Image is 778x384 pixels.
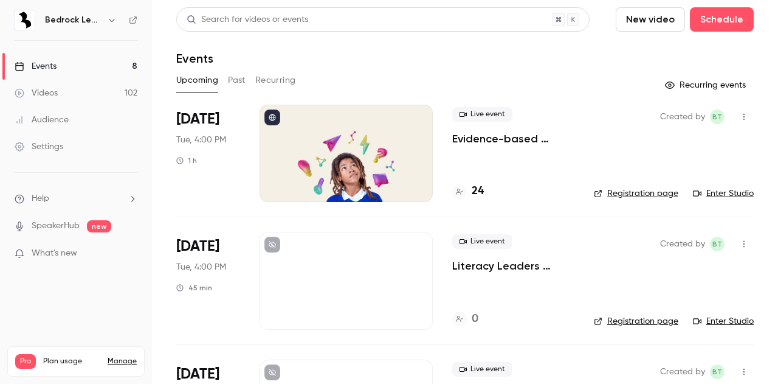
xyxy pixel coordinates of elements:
span: [DATE] [176,110,219,129]
span: Created by [660,110,705,124]
a: Enter Studio [693,315,754,327]
span: Pro [15,354,36,369]
div: Search for videos or events [187,13,308,26]
a: Literacy Leaders Programme: Reading [452,259,574,273]
iframe: Noticeable Trigger [123,248,137,259]
div: Videos [15,87,58,99]
button: Recurring events [659,75,754,95]
span: Help [32,192,49,205]
img: Bedrock Learning [15,10,35,30]
a: Enter Studio [693,187,754,200]
div: Oct 7 Tue, 4:00 PM (Europe/London) [176,105,240,202]
span: Live event [452,107,512,122]
div: 1 h [176,156,197,166]
a: Manage [108,357,137,366]
h1: Events [176,51,213,66]
div: Audience [15,114,69,126]
span: Ben Triggs [710,365,725,379]
a: 24 [452,183,484,200]
h4: 24 [472,183,484,200]
button: New video [616,7,685,32]
div: Settings [15,141,63,153]
a: Registration page [594,187,678,200]
span: Created by [660,365,705,379]
span: Created by [660,237,705,251]
span: Plan usage [43,357,100,366]
button: Schedule [690,7,754,32]
li: help-dropdown-opener [15,192,137,205]
span: new [87,220,111,232]
a: Evidence-based approaches to reading, writing and language in 2025/26 [452,131,574,146]
a: SpeakerHub [32,220,80,232]
div: Nov 4 Tue, 4:00 PM (Europe/London) [176,232,240,329]
span: Tue, 4:00 PM [176,261,226,273]
button: Past [228,71,246,90]
span: What's new [32,247,77,260]
h6: Bedrock Learning [45,14,102,26]
span: BT [712,237,722,251]
span: Live event [452,234,512,249]
span: [DATE] [176,237,219,256]
h4: 0 [472,311,478,327]
div: Events [15,60,57,72]
button: Recurring [255,71,296,90]
span: BT [712,110,722,124]
span: [DATE] [176,365,219,384]
span: Ben Triggs [710,237,725,251]
span: Live event [452,362,512,377]
a: 0 [452,311,478,327]
span: BT [712,365,722,379]
div: 45 min [176,283,212,293]
span: Tue, 4:00 PM [176,134,226,146]
a: Registration page [594,315,678,327]
span: Ben Triggs [710,110,725,124]
button: Upcoming [176,71,218,90]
